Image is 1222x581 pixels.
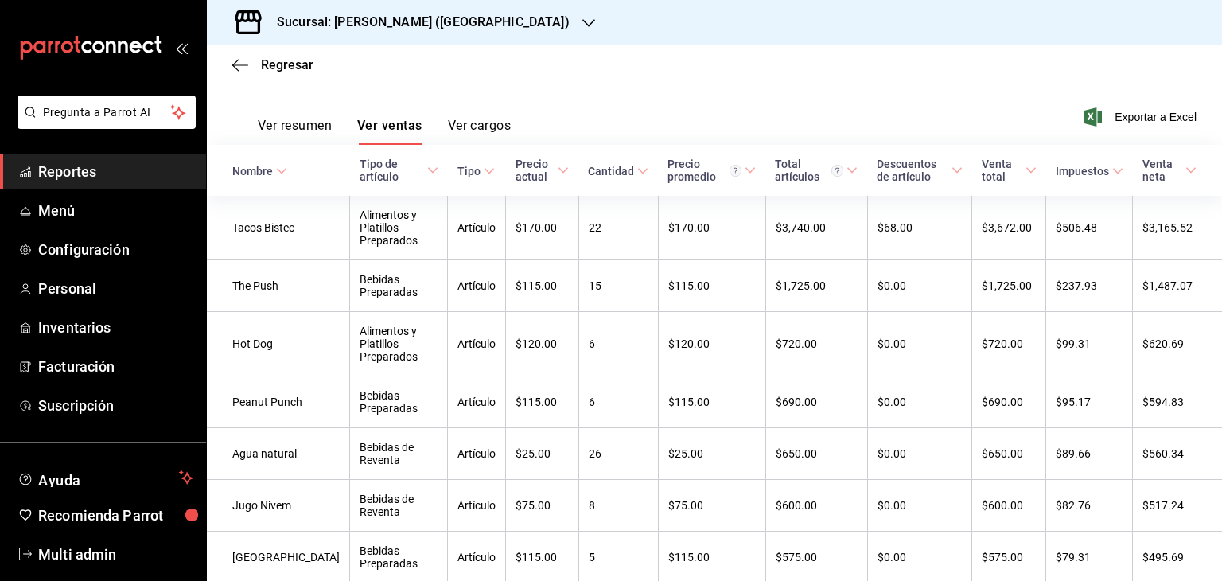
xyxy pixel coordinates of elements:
td: $594.83 [1133,376,1222,428]
div: Cantidad [588,165,634,177]
span: Pregunta a Parrot AI [43,104,171,121]
td: $690.00 [765,376,867,428]
a: Pregunta a Parrot AI [11,115,196,132]
td: Alimentos y Platillos Preparados [350,312,448,376]
button: Ver resumen [258,118,332,145]
td: $720.00 [972,312,1046,376]
div: Precio actual [516,158,555,183]
span: Menú [38,200,193,221]
span: Tipo [457,165,495,177]
span: Multi admin [38,544,193,565]
td: Bebidas Preparadas [350,376,448,428]
td: 6 [578,312,658,376]
td: $1,725.00 [765,260,867,312]
span: Facturación [38,356,193,377]
span: Venta total [982,158,1037,183]
td: $0.00 [867,260,971,312]
button: Ver ventas [357,118,422,145]
td: $237.93 [1046,260,1133,312]
button: Regresar [232,57,313,72]
span: Inventarios [38,317,193,338]
td: 22 [578,196,658,260]
td: $115.00 [506,260,579,312]
span: Venta neta [1142,158,1197,183]
td: Agua natural [207,428,350,480]
span: Descuentos de artículo [877,158,962,183]
td: $600.00 [972,480,1046,532]
span: Reportes [38,161,193,182]
td: $75.00 [506,480,579,532]
td: $115.00 [658,376,765,428]
td: $3,740.00 [765,196,867,260]
span: Total artículos [775,158,858,183]
span: Cantidad [588,165,648,177]
td: $650.00 [972,428,1046,480]
span: Regresar [261,57,313,72]
span: Suscripción [38,395,193,416]
td: $115.00 [506,376,579,428]
td: $600.00 [765,480,867,532]
td: $720.00 [765,312,867,376]
span: Recomienda Parrot [38,505,193,526]
td: Bebidas de Reventa [350,428,448,480]
td: $82.76 [1046,480,1133,532]
td: $25.00 [506,428,579,480]
button: open_drawer_menu [175,41,188,54]
td: $506.48 [1046,196,1133,260]
button: Ver cargos [448,118,512,145]
svg: Precio promedio = Total artículos / cantidad [730,165,741,177]
td: $68.00 [867,196,971,260]
td: Artículo [448,260,506,312]
td: Hot Dog [207,312,350,376]
h3: Sucursal: [PERSON_NAME] ([GEOGRAPHIC_DATA]) [264,13,570,32]
div: Tipo de artículo [360,158,424,183]
td: Artículo [448,376,506,428]
td: Peanut Punch [207,376,350,428]
td: $99.31 [1046,312,1133,376]
td: 8 [578,480,658,532]
button: Pregunta a Parrot AI [18,96,196,129]
td: 26 [578,428,658,480]
td: Artículo [448,480,506,532]
td: $620.69 [1133,312,1222,376]
td: $3,165.52 [1133,196,1222,260]
span: Configuración [38,239,193,260]
div: navigation tabs [258,118,511,145]
td: 15 [578,260,658,312]
td: Tacos Bistec [207,196,350,260]
span: Precio actual [516,158,570,183]
div: Total artículos [775,158,843,183]
div: Impuestos [1056,165,1109,177]
td: $560.34 [1133,428,1222,480]
td: $0.00 [867,312,971,376]
td: $690.00 [972,376,1046,428]
td: $650.00 [765,428,867,480]
td: $120.00 [506,312,579,376]
div: Tipo [457,165,481,177]
span: Ayuda [38,468,173,487]
td: $170.00 [658,196,765,260]
span: Impuestos [1056,165,1123,177]
td: Artículo [448,196,506,260]
button: Exportar a Excel [1088,107,1197,127]
td: $517.24 [1133,480,1222,532]
td: The Push [207,260,350,312]
td: $95.17 [1046,376,1133,428]
td: Jugo Nivem [207,480,350,532]
td: $1,725.00 [972,260,1046,312]
div: Venta neta [1142,158,1182,183]
td: Bebidas Preparadas [350,260,448,312]
span: Precio promedio [667,158,756,183]
td: Artículo [448,428,506,480]
td: $0.00 [867,480,971,532]
td: $89.66 [1046,428,1133,480]
td: $25.00 [658,428,765,480]
td: $1,487.07 [1133,260,1222,312]
td: Alimentos y Platillos Preparados [350,196,448,260]
svg: El total artículos considera cambios de precios en los artículos así como costos adicionales por ... [831,165,843,177]
div: Nombre [232,165,273,177]
div: Venta total [982,158,1022,183]
span: Tipo de artículo [360,158,438,183]
div: Descuentos de artículo [877,158,948,183]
